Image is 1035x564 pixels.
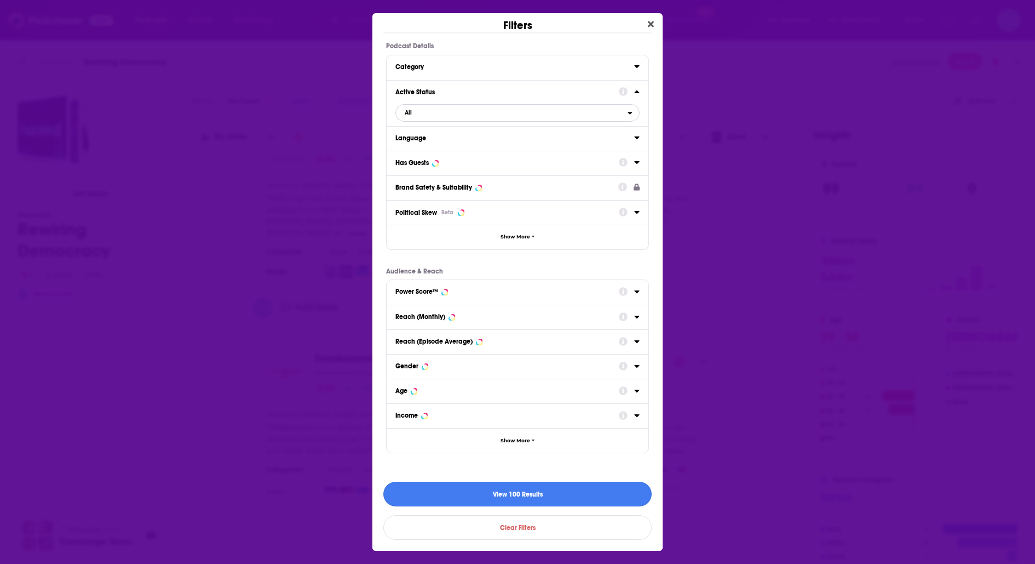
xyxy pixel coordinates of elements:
[395,284,619,298] button: Power Score™
[387,225,648,249] button: Show More
[395,104,640,122] button: open menu
[395,362,418,370] div: Gender
[395,359,619,373] button: Gender
[441,209,453,216] div: Beta
[395,131,634,145] button: Language
[395,60,634,73] button: Category
[395,313,445,321] div: Reach (Monthly)
[395,63,627,71] div: Category
[501,234,530,240] span: Show More
[395,104,640,122] h2: filter dropdown
[503,13,532,32] h2: Filters
[395,338,473,345] div: Reach (Episode Average)
[386,42,649,50] p: Podcast Details
[395,180,618,194] button: Brand Safety & Suitability
[395,209,437,217] span: Political Skew
[643,18,658,31] button: Close
[395,134,627,142] div: Language
[395,88,612,96] div: Active Status
[395,310,619,323] button: Reach (Monthly)
[386,267,649,275] p: Audience & Reach
[501,438,530,444] span: Show More
[395,156,619,169] button: Has Guests
[383,482,652,506] button: View 100 Results
[395,384,619,397] button: Age
[387,428,648,453] button: Show More
[395,184,472,191] div: Brand Safety & Suitability
[395,288,438,295] div: Power Score™
[395,205,619,220] button: Political SkewBeta
[395,387,407,395] div: Age
[395,159,429,167] div: Has Guests
[395,408,619,422] button: Income
[395,180,640,194] a: Brand Safety & Suitability
[383,515,652,540] button: Clear Filters
[395,412,418,419] div: Income
[405,110,412,116] span: All
[395,334,619,348] button: Reach (Episode Average)
[395,85,619,99] button: Active Status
